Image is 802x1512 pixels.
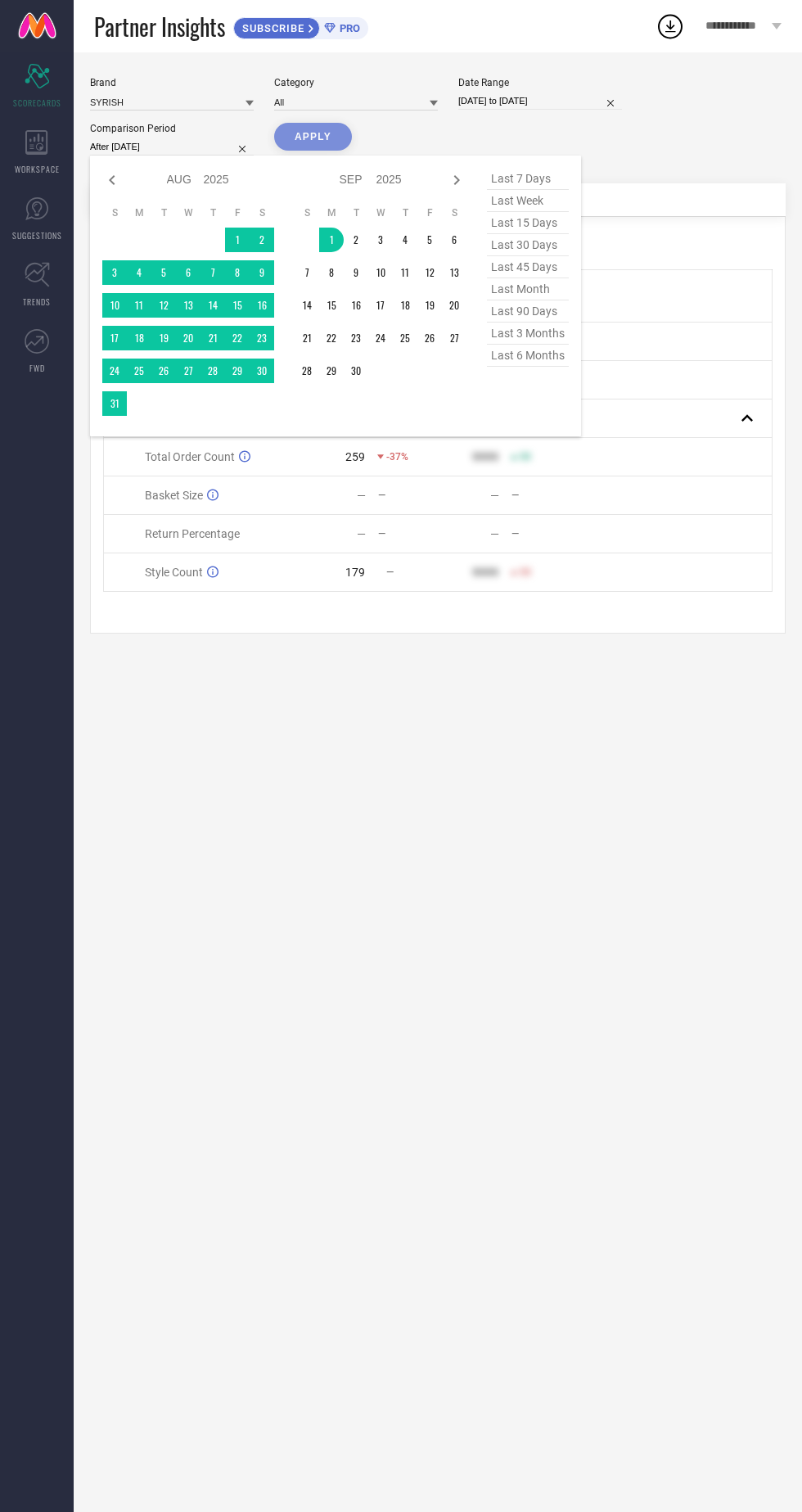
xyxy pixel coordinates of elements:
th: Thursday [200,206,225,219]
td: Thu Aug 14 2025 [200,293,225,318]
div: Category [274,77,438,88]
input: Select comparison period [90,138,254,156]
td: Wed Aug 13 2025 [176,293,200,318]
span: Total Order Count [145,450,235,463]
span: PRO [336,22,360,34]
span: SUBSCRIBE [234,22,309,34]
th: Tuesday [151,206,176,219]
td: Wed Sep 10 2025 [368,260,393,285]
td: Tue Sep 23 2025 [344,326,368,350]
div: — [490,527,499,540]
td: Sat Aug 09 2025 [250,260,274,285]
th: Tuesday [344,206,368,219]
th: Thursday [393,206,417,219]
td: Thu Aug 28 2025 [200,359,225,383]
td: Sat Sep 06 2025 [442,228,466,252]
span: Style Count [145,566,203,579]
td: Tue Aug 12 2025 [151,293,176,318]
span: last week [487,190,569,212]
th: Saturday [250,206,274,219]
td: Sun Sep 07 2025 [295,260,319,285]
span: Basket Size [145,489,203,502]
div: Brand [90,77,254,88]
td: Wed Sep 03 2025 [368,228,393,252]
td: Sat Sep 27 2025 [442,326,466,350]
td: Sun Sep 14 2025 [295,293,319,318]
td: Sun Sep 28 2025 [295,359,319,383]
td: Sat Aug 16 2025 [250,293,274,318]
td: Sat Aug 23 2025 [250,326,274,350]
td: Sat Aug 30 2025 [250,359,274,383]
span: FWD [29,362,45,374]
span: last 3 months [487,323,569,345]
td: Tue Sep 09 2025 [344,260,368,285]
span: last 30 days [487,234,569,256]
td: Thu Aug 21 2025 [200,326,225,350]
span: -37% [386,451,408,463]
td: Thu Sep 11 2025 [393,260,417,285]
div: Previous month [102,170,122,190]
th: Friday [225,206,250,219]
span: 50 [520,566,531,578]
td: Sat Sep 20 2025 [442,293,466,318]
td: Mon Aug 25 2025 [127,359,151,383]
th: Wednesday [368,206,393,219]
div: — [378,490,437,501]
td: Fri Sep 26 2025 [417,326,442,350]
td: Sun Aug 17 2025 [102,326,127,350]
span: Partner Insights [94,10,225,43]
div: Next month [447,170,466,190]
span: Return Percentage [145,527,240,540]
td: Tue Sep 02 2025 [344,228,368,252]
td: Mon Sep 29 2025 [319,359,344,383]
td: Wed Sep 17 2025 [368,293,393,318]
th: Friday [417,206,442,219]
td: Mon Aug 04 2025 [127,260,151,285]
td: Tue Sep 30 2025 [344,359,368,383]
td: Mon Sep 01 2025 [319,228,344,252]
td: Fri Aug 01 2025 [225,228,250,252]
div: 9999 [472,450,498,463]
td: Fri Aug 08 2025 [225,260,250,285]
div: — [357,527,366,540]
td: Thu Sep 04 2025 [393,228,417,252]
th: Saturday [442,206,466,219]
td: Fri Sep 12 2025 [417,260,442,285]
div: Date Range [458,77,622,88]
td: Mon Aug 18 2025 [127,326,151,350]
div: — [378,528,437,539]
div: 179 [345,566,365,579]
td: Mon Sep 15 2025 [319,293,344,318]
td: Sun Sep 21 2025 [295,326,319,350]
span: SCORECARDS [13,97,61,109]
td: Fri Sep 05 2025 [417,228,442,252]
td: Fri Aug 15 2025 [225,293,250,318]
input: Select date range [458,93,622,110]
span: 50 [520,451,531,463]
td: Sun Aug 24 2025 [102,359,127,383]
td: Sun Aug 10 2025 [102,293,127,318]
td: Sat Sep 13 2025 [442,260,466,285]
th: Sunday [295,206,319,219]
span: — [386,566,394,578]
td: Thu Sep 18 2025 [393,293,417,318]
td: Sun Aug 03 2025 [102,260,127,285]
div: — [511,490,570,501]
th: Wednesday [176,206,200,219]
td: Fri Sep 19 2025 [417,293,442,318]
div: 259 [345,450,365,463]
td: Tue Aug 26 2025 [151,359,176,383]
td: Tue Sep 16 2025 [344,293,368,318]
td: Tue Aug 19 2025 [151,326,176,350]
td: Sun Aug 31 2025 [102,391,127,416]
span: TRENDS [23,296,51,308]
span: SUGGESTIONS [12,229,62,241]
td: Sat Aug 02 2025 [250,228,274,252]
div: Open download list [656,11,685,41]
th: Monday [127,206,151,219]
span: last 90 days [487,300,569,323]
span: last 15 days [487,212,569,234]
td: Mon Sep 08 2025 [319,260,344,285]
td: Mon Aug 11 2025 [127,293,151,318]
div: — [357,489,366,502]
